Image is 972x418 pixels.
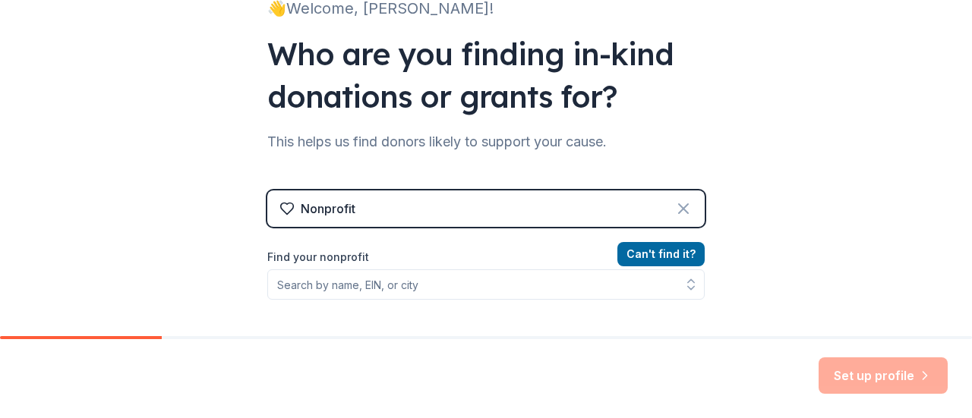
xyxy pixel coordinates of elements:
[267,269,705,300] input: Search by name, EIN, or city
[267,33,705,118] div: Who are you finding in-kind donations or grants for?
[267,130,705,154] div: This helps us find donors likely to support your cause.
[301,200,355,218] div: Nonprofit
[267,248,705,266] label: Find your nonprofit
[617,242,705,266] button: Can't find it?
